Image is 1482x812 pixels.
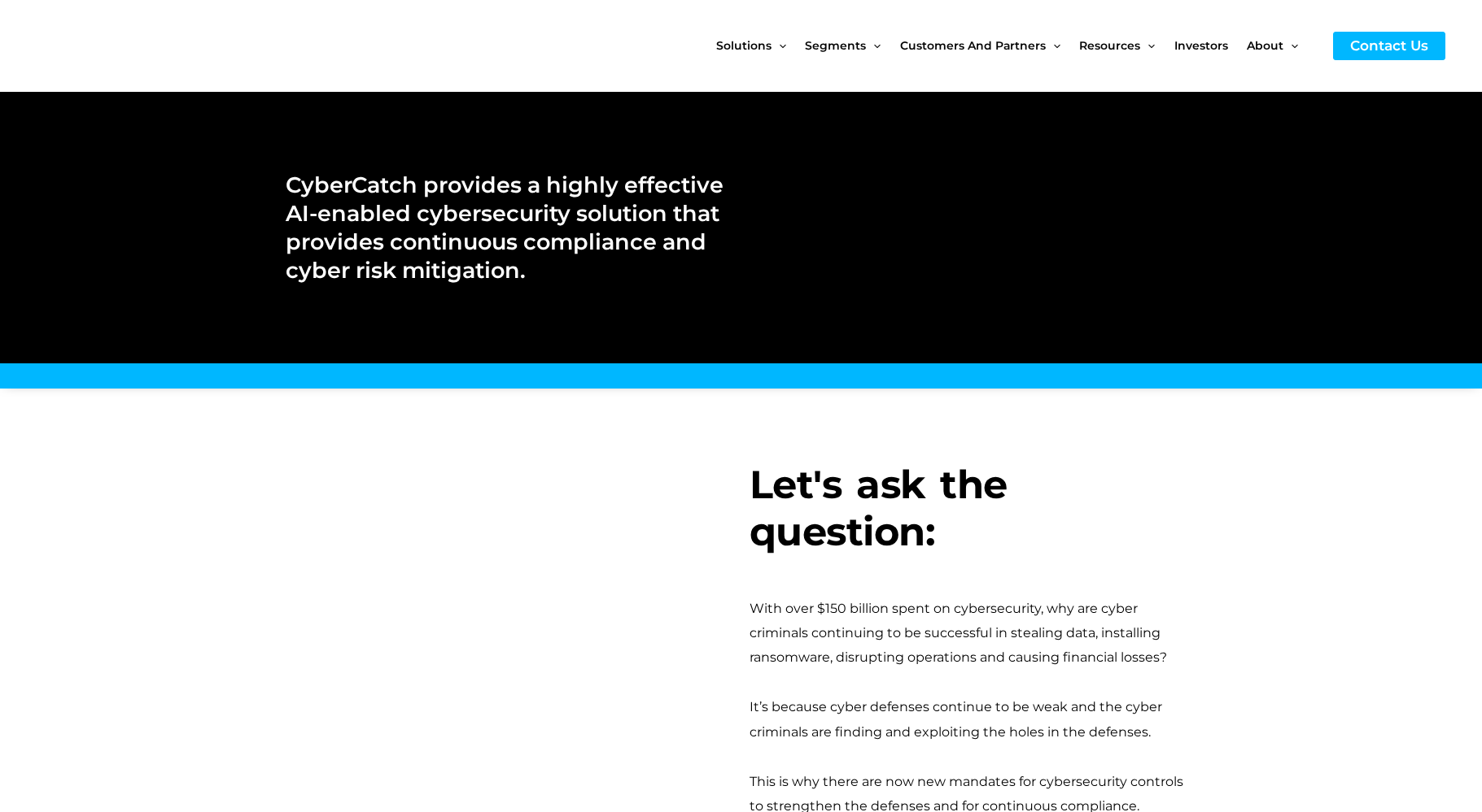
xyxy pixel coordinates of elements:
span: Menu Toggle [772,11,786,80]
span: Menu Toggle [1140,11,1155,80]
span: Menu Toggle [1283,11,1298,80]
span: Solutions [716,11,772,80]
span: Segments [805,11,866,80]
h2: CyberCatch provides a highly effective AI-enabled cybersecurity solution that provides continuous... [286,171,724,284]
h3: Let's ask the question: [750,462,1197,555]
a: Contact Us [1333,32,1445,60]
span: About [1247,11,1283,80]
span: Resources [1079,11,1140,80]
a: Investors [1174,11,1247,80]
nav: Site Navigation: New Main Menu [716,11,1317,80]
span: Menu Toggle [866,11,881,80]
span: Investors [1174,11,1228,80]
span: Menu Toggle [1046,11,1060,80]
div: It’s because cyber defenses continue to be weak and the cyber criminals are finding and exploitin... [750,695,1197,745]
div: With over $150 billion spent on cybersecurity, why are cyber criminals continuing to be successfu... [750,597,1197,671]
img: CyberCatch [28,12,224,80]
span: Customers and Partners [900,11,1046,80]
